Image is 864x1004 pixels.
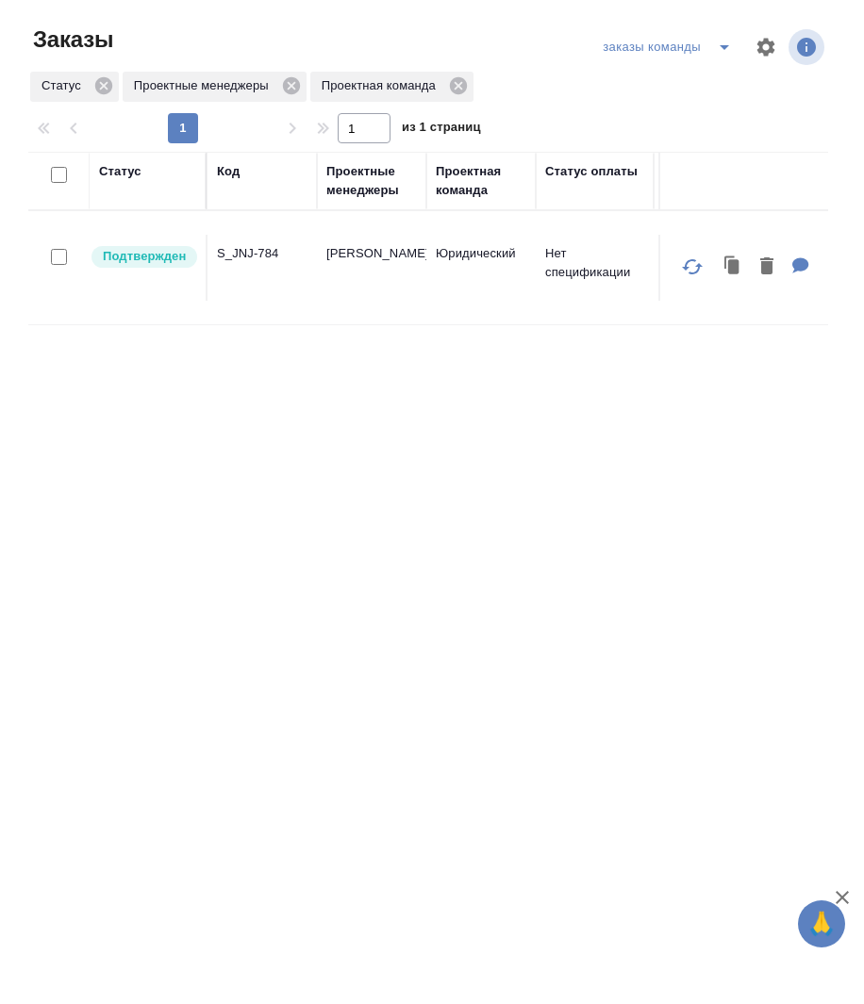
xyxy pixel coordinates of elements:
[30,72,119,102] div: Статус
[545,162,638,181] div: Статус оплаты
[789,29,828,65] span: Посмотреть информацию
[310,72,474,102] div: Проектная команда
[99,162,141,181] div: Статус
[806,904,838,944] span: 🙏
[90,244,196,270] div: Выставляет КМ после уточнения всех необходимых деталей и получения согласия клиента на запуск. С ...
[322,76,442,95] p: Проектная команда
[751,248,783,287] button: Удалить
[670,244,715,289] button: Обновить
[798,900,845,947] button: 🙏
[402,116,481,143] span: из 1 страниц
[598,32,743,62] div: split button
[426,235,536,301] td: Юридический
[326,162,417,200] div: Проектные менеджеры
[123,72,307,102] div: Проектные менеджеры
[42,76,88,95] p: Статус
[103,247,186,266] p: Подтвержден
[217,162,240,181] div: Код
[317,235,426,301] td: [PERSON_NAME]
[28,25,113,55] span: Заказы
[436,162,526,200] div: Проектная команда
[743,25,789,70] span: Настроить таблицу
[217,244,307,263] p: S_JNJ-784
[715,248,751,287] button: Клонировать
[536,235,654,301] td: Нет спецификации
[134,76,275,95] p: Проектные менеджеры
